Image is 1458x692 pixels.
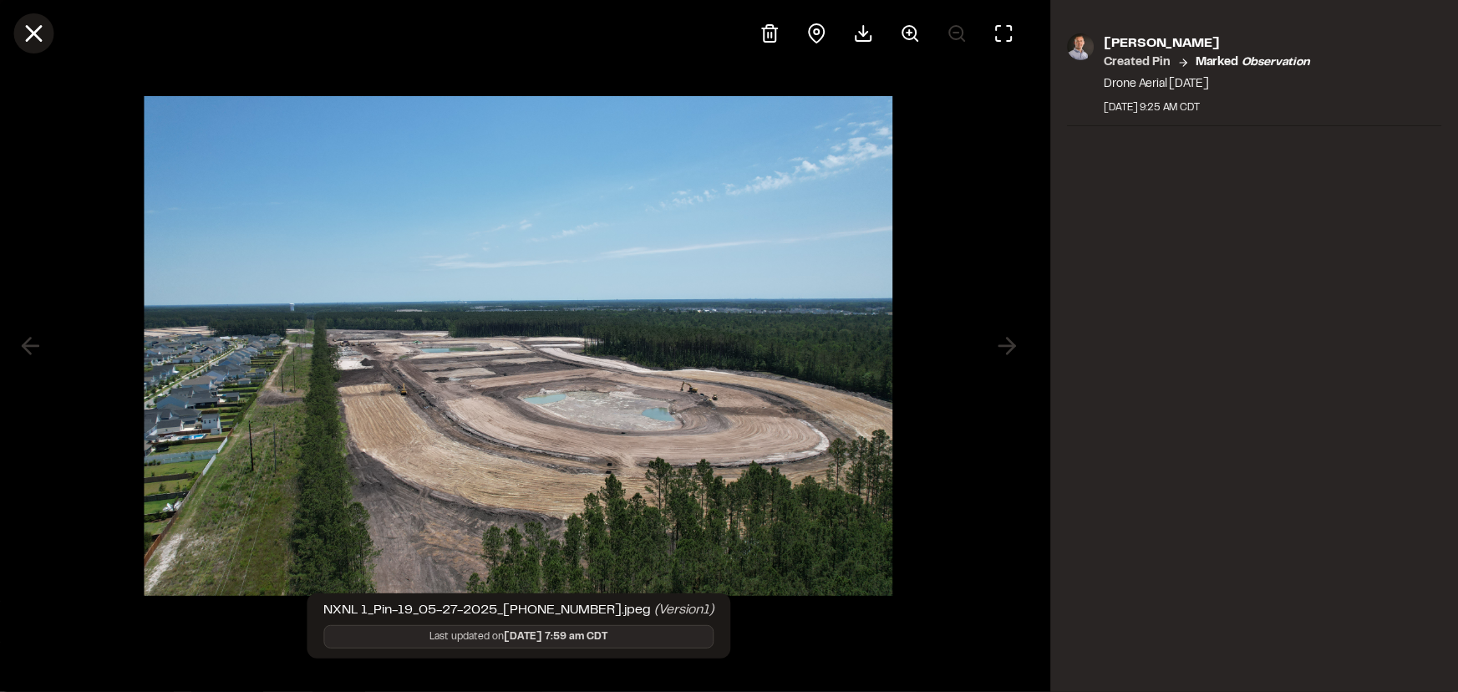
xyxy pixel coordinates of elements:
p: Drone Aerial [DATE] [1105,75,1310,94]
button: Close modal [13,13,53,53]
p: [PERSON_NAME] [1105,33,1310,53]
img: photo [1068,33,1095,60]
p: Created Pin [1105,53,1171,72]
div: View pin on map [797,13,837,53]
img: file [145,79,893,612]
button: Toggle Fullscreen [984,13,1024,53]
em: observation [1242,58,1310,68]
div: [DATE] 9:25 AM CDT [1105,100,1310,115]
button: Zoom in [891,13,931,53]
p: Marked [1196,53,1310,72]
